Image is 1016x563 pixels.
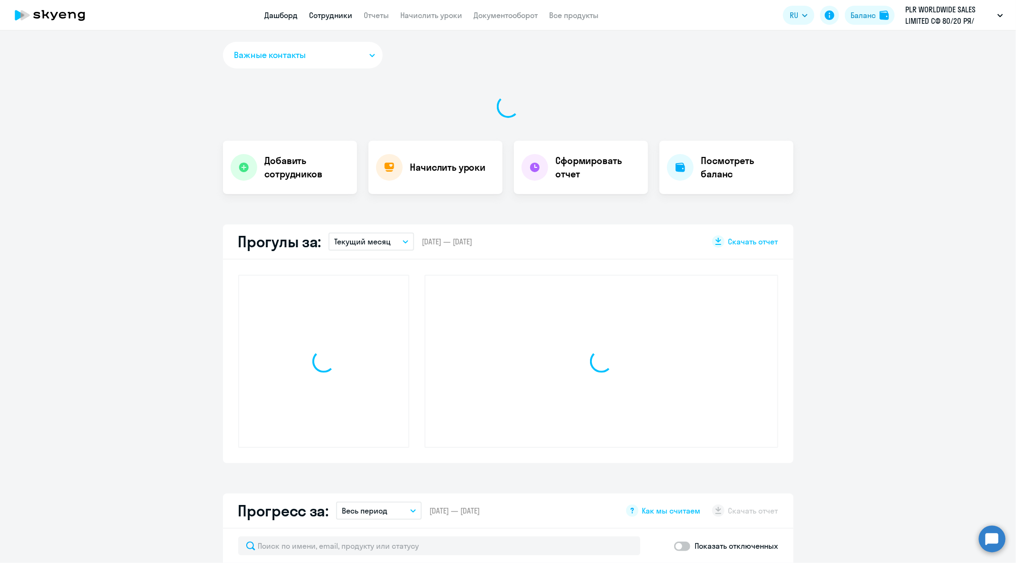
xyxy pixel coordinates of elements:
a: Дашборд [265,10,298,20]
h4: Сформировать отчет [556,154,640,181]
h2: Прогресс за: [238,501,329,520]
h4: Начислить уроки [410,161,486,174]
a: Документооборот [474,10,538,20]
div: Баланс [851,10,876,21]
button: Текущий месяц [329,233,414,251]
input: Поиск по имени, email, продукту или статусу [238,536,640,555]
button: RU [783,6,814,25]
span: Скачать отчет [728,236,778,247]
a: Все продукты [550,10,599,20]
h2: Прогулы за: [238,232,321,251]
span: [DATE] — [DATE] [422,236,472,247]
a: Начислить уроки [401,10,463,20]
h4: Посмотреть баланс [701,154,786,181]
button: Весь период [336,502,422,520]
span: Важные контакты [234,49,306,61]
button: Балансbalance [845,6,895,25]
img: balance [880,10,889,20]
p: Текущий месяц [334,236,391,247]
span: RU [790,10,798,21]
p: PLR WORLDWIDE SALES LIMITED СФ 80/20 РЯ/Премиум 2021, [GEOGRAPHIC_DATA], ООО [905,4,994,27]
a: Отчеты [364,10,389,20]
h4: Добавить сотрудников [265,154,349,181]
button: Важные контакты [223,42,383,68]
p: Показать отключенных [695,540,778,552]
p: Весь период [342,505,387,516]
span: [DATE] — [DATE] [429,505,480,516]
span: Как мы считаем [642,505,701,516]
button: PLR WORLDWIDE SALES LIMITED СФ 80/20 РЯ/Премиум 2021, [GEOGRAPHIC_DATA], ООО [900,4,1008,27]
a: Сотрудники [310,10,353,20]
